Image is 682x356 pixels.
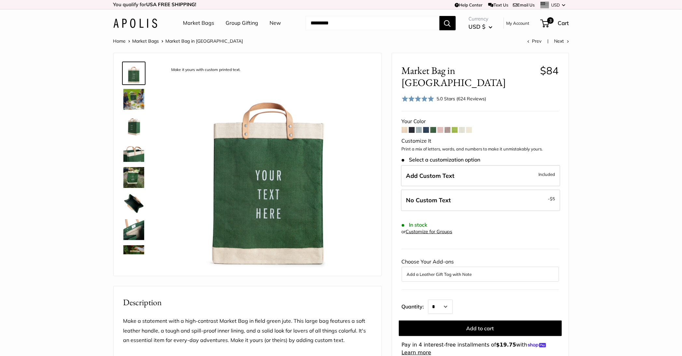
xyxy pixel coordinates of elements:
button: Add a Leather Gift Tag with Note [407,270,554,278]
nav: Breadcrumb [113,37,243,45]
div: or [402,227,452,236]
label: Quantity: [402,298,428,314]
img: description_Spacious inner area with room for everything. Plus water-resistant lining. [123,193,144,214]
strong: USA FREE SHIPPING! [146,1,197,7]
a: Market Bags [132,38,159,44]
a: Customize for Groups [406,229,452,235]
span: Select a customization option [402,157,480,163]
a: description_Spacious inner area with room for everything. Plus water-resistant lining. [122,192,146,215]
span: In stock [402,222,427,228]
div: Make it yours with custom printed text. [168,65,244,74]
img: Apolis [113,19,157,28]
button: Add to cart [399,320,562,336]
a: Help Center [455,2,482,7]
div: Customize It [402,136,559,146]
a: New [270,18,281,28]
a: Market Bag in Field Green [122,244,146,267]
a: Text Us [488,2,508,7]
button: USD $ [469,21,493,32]
a: Market Bag in Field Green [122,166,146,189]
div: 5.0 Stars (624 Reviews) [437,95,486,102]
img: description_Inner pocket good for daily drivers. [123,219,144,240]
img: Market Bag in Field Green [123,245,144,266]
span: Cart [558,20,569,26]
div: Choose Your Add-ons [402,257,559,282]
span: $5 [550,196,555,201]
img: description_Make it yours with custom printed text. [123,63,144,84]
span: Currency [469,14,493,23]
span: USD [551,2,560,7]
a: description_Inner pocket good for daily drivers. [122,218,146,241]
a: description_Make it yours with custom printed text. [122,62,146,85]
img: Market Bag in Field Green [123,115,144,136]
span: No Custom Text [406,196,451,204]
span: Market Bag in [GEOGRAPHIC_DATA] [166,38,243,44]
a: Next [554,38,569,44]
a: My Account [507,19,530,27]
a: Email Us [513,2,535,7]
span: - [548,195,555,203]
span: Add Custom Text [406,172,455,179]
a: Market Bag in Field Green [122,88,146,111]
img: Market Bag in Field Green [123,167,144,188]
p: Make a statement with a high-contrast Market Bag in field green jute. This large bag features a s... [123,316,372,346]
a: Market Bag in Field Green [122,114,146,137]
label: Add Custom Text [401,165,560,187]
label: Leave Blank [401,190,560,211]
span: USD $ [469,23,486,30]
img: description_Take it anywhere with easy-grip handles. [123,141,144,162]
input: Search... [306,16,439,30]
img: Market Bag in Field Green [123,89,144,110]
span: Included [539,170,555,178]
span: 3 [547,17,553,24]
button: Search [439,16,456,30]
a: Home [113,38,126,44]
span: $84 [540,64,559,77]
a: Prev [527,38,542,44]
h2: Description [123,296,372,309]
a: 3 Cart [541,18,569,28]
a: description_Take it anywhere with easy-grip handles. [122,140,146,163]
span: Market Bag in [GEOGRAPHIC_DATA] [402,64,536,89]
a: Market Bags [183,18,215,28]
div: 5.0 Stars (624 Reviews) [402,94,486,103]
p: Print a mix of letters, words, and numbers to make it unmistakably yours. [402,146,559,152]
a: Group Gifting [226,18,258,28]
div: Your Color [402,117,559,126]
img: description_Make it yours with custom printed text. [166,63,372,269]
